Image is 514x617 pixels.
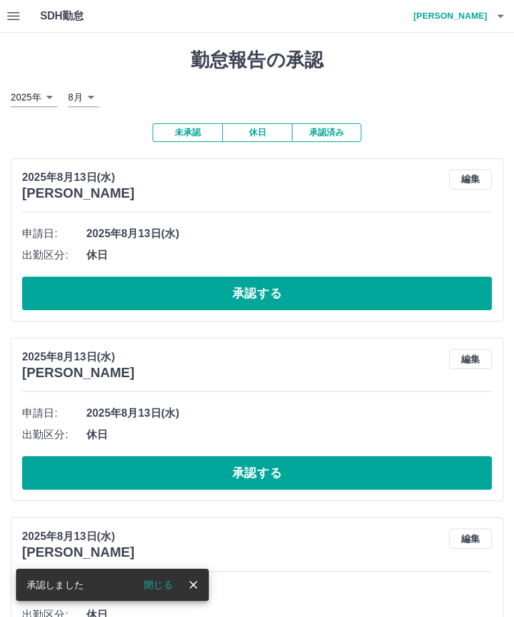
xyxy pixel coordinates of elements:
[153,123,222,142] button: 未承認
[449,349,492,369] button: 編集
[22,186,135,201] h3: [PERSON_NAME]
[22,226,86,242] span: 申請日:
[86,226,492,242] span: 2025年8月13日(水)
[86,247,492,263] span: 休日
[11,88,58,107] div: 2025年
[222,123,292,142] button: 休日
[22,247,86,263] span: 出勤区分:
[133,575,183,595] button: 閉じる
[68,88,99,107] div: 8月
[86,405,492,421] span: 2025年8月13日(水)
[449,169,492,190] button: 編集
[86,427,492,443] span: 休日
[22,456,492,490] button: 承認する
[22,349,135,365] p: 2025年8月13日(水)
[22,529,135,545] p: 2025年8月13日(水)
[22,277,492,310] button: 承認する
[22,169,135,186] p: 2025年8月13日(水)
[86,586,492,602] span: 2025年8月13日(水)
[22,545,135,560] h3: [PERSON_NAME]
[183,575,203,595] button: close
[292,123,361,142] button: 承認済み
[11,49,503,72] h1: 勤怠報告の承認
[22,427,86,443] span: 出勤区分:
[22,365,135,381] h3: [PERSON_NAME]
[27,573,84,597] div: 承認しました
[449,529,492,549] button: 編集
[22,405,86,421] span: 申請日:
